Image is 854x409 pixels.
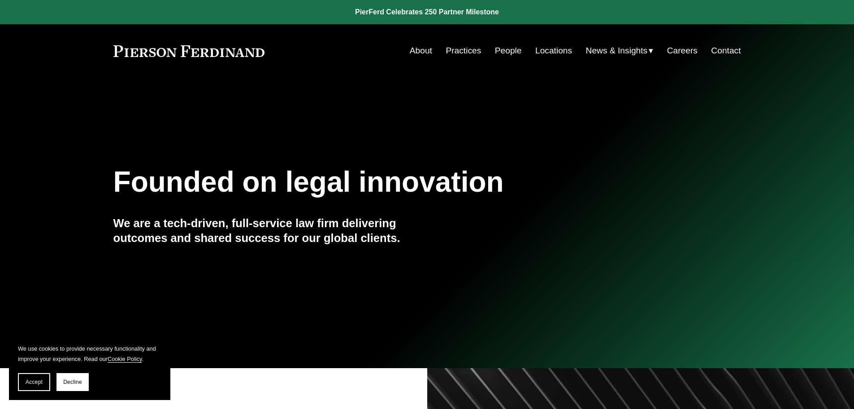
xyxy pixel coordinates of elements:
[586,42,654,59] a: folder dropdown
[667,42,698,59] a: Careers
[113,216,427,245] h4: We are a tech-driven, full-service law firm delivering outcomes and shared success for our global...
[586,43,648,59] span: News & Insights
[63,379,82,385] span: Decline
[446,42,481,59] a: Practices
[113,166,637,198] h1: Founded on legal innovation
[26,379,43,385] span: Accept
[535,42,572,59] a: Locations
[56,373,89,391] button: Decline
[108,356,142,362] a: Cookie Policy
[495,42,522,59] a: People
[410,42,432,59] a: About
[18,373,50,391] button: Accept
[18,343,161,364] p: We use cookies to provide necessary functionality and improve your experience. Read our .
[9,334,170,400] section: Cookie banner
[711,42,741,59] a: Contact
